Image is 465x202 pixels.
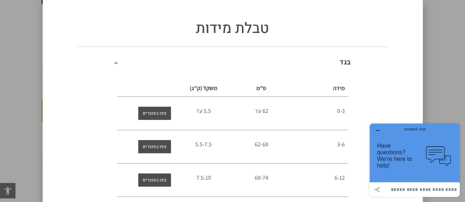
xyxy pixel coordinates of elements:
[143,173,167,187] span: צפו במוצרים
[138,140,171,153] a: צפו במוצרים
[195,140,212,148] span: 5.5-7.5
[78,46,387,77] div: בגד
[333,84,345,92] span: מידה
[255,174,268,181] span: 68-74
[255,140,268,148] span: 62-68
[190,84,217,92] span: משקל (ק"ג)
[335,174,345,181] span: 6-12
[52,18,414,39] h1: טבלת מידות
[143,140,167,153] span: צפו במוצרים
[138,107,171,120] a: צפו במוצרים
[196,174,211,181] span: 7.5-10
[367,121,462,199] iframe: פותח יישומון שאפשר לשוחח בו בצ'אט עם אחד הנציגים שלנו
[196,107,211,115] span: 5.5 עד
[256,84,267,92] span: ס"מ
[255,107,268,115] span: 62 עד
[340,57,351,67] a: בגד
[138,173,171,187] a: צפו במוצרים
[337,107,345,115] span: 0-3
[337,140,345,148] span: 3-6
[143,107,167,120] span: צפו במוצרים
